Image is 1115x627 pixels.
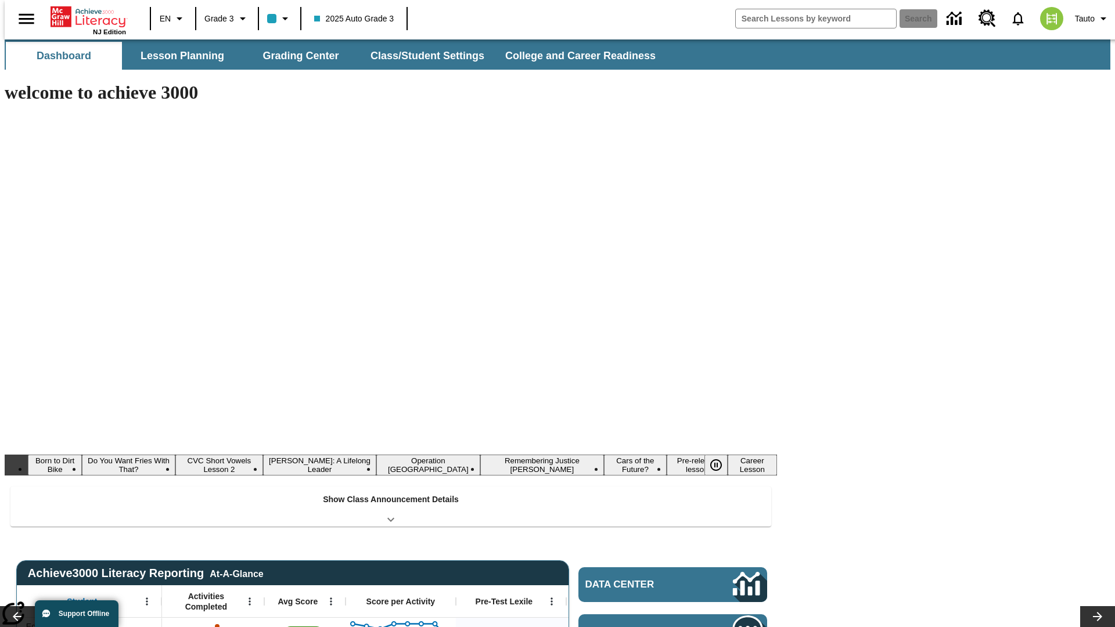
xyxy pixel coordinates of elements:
[9,2,44,36] button: Open side menu
[59,610,109,618] span: Support Offline
[263,455,376,475] button: Slide 4 Dianne Feinstein: A Lifelong Leader
[138,593,156,610] button: Open Menu
[704,455,728,475] button: Pause
[704,455,739,475] div: Pause
[728,455,777,475] button: Slide 9 Career Lesson
[28,567,264,580] span: Achieve3000 Literacy Reporting
[5,82,777,103] h1: welcome to achieve 3000
[154,8,192,29] button: Language: EN, Select a language
[241,593,258,610] button: Open Menu
[322,593,340,610] button: Open Menu
[200,8,254,29] button: Grade: Grade 3, Select a grade
[376,455,480,475] button: Slide 5 Operation London Bridge
[585,579,694,590] span: Data Center
[67,596,97,607] span: Student
[736,9,896,28] input: search field
[667,455,728,475] button: Slide 8 Pre-release lesson
[175,455,263,475] button: Slide 3 CVC Short Vowels Lesson 2
[1033,3,1070,34] button: Select a new avatar
[480,455,604,475] button: Slide 6 Remembering Justice O'Connor
[262,8,297,29] button: Class color is light blue. Change class color
[940,3,972,35] a: Data Center
[5,39,1110,70] div: SubNavbar
[476,596,533,607] span: Pre-Test Lexile
[314,13,394,25] span: 2025 Auto Grade 3
[160,13,171,25] span: EN
[35,600,118,627] button: Support Offline
[28,455,82,475] button: Slide 1 Born to Dirt Bike
[361,42,494,70] button: Class/Student Settings
[204,13,234,25] span: Grade 3
[124,42,240,70] button: Lesson Planning
[82,455,175,475] button: Slide 2 Do You Want Fries With That?
[972,3,1003,34] a: Resource Center, Will open in new tab
[1040,7,1063,30] img: avatar image
[10,487,771,527] div: Show Class Announcement Details
[323,493,459,506] p: Show Class Announcement Details
[1075,13,1095,25] span: Tauto
[51,5,126,28] a: Home
[51,4,126,35] div: Home
[578,567,767,602] a: Data Center
[543,593,560,610] button: Open Menu
[278,596,318,607] span: Avg Score
[1070,8,1115,29] button: Profile/Settings
[93,28,126,35] span: NJ Edition
[1080,606,1115,627] button: Lesson carousel, Next
[496,42,665,70] button: College and Career Readiness
[6,42,122,70] button: Dashboard
[210,567,263,579] div: At-A-Glance
[5,42,666,70] div: SubNavbar
[604,455,667,475] button: Slide 7 Cars of the Future?
[168,591,244,612] span: Activities Completed
[366,596,436,607] span: Score per Activity
[1003,3,1033,34] a: Notifications
[243,42,359,70] button: Grading Center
